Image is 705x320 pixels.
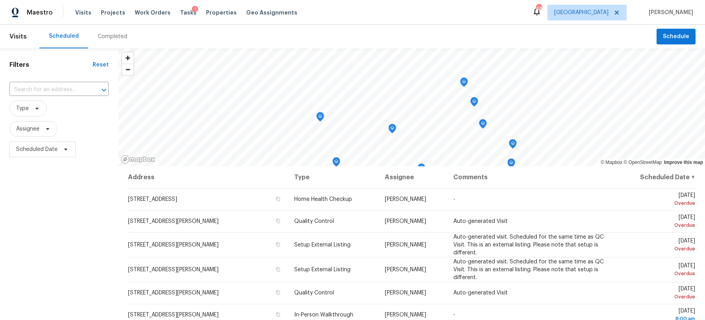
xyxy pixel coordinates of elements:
div: Map marker [316,112,324,124]
canvas: Map [118,48,705,166]
span: Maestro [27,9,53,17]
span: Visits [75,9,91,17]
a: Mapbox [601,160,622,165]
a: Improve this map [664,160,703,165]
button: Copy Address [275,217,282,224]
div: Map marker [509,139,517,151]
div: 1 [192,6,198,14]
span: [PERSON_NAME] [385,290,426,296]
div: Scheduled [49,32,79,40]
span: Auto-generated visit. Scheduled for the same time as QC Visit. This is an external listing. Pleas... [453,259,604,280]
div: Map marker [470,97,478,109]
span: [PERSON_NAME] [385,312,426,318]
span: [PERSON_NAME] [385,197,426,202]
span: Auto-generated Visit [453,219,508,224]
span: [PERSON_NAME] [385,219,426,224]
button: Copy Address [275,195,282,202]
span: Setup External Listing [294,242,351,248]
button: Copy Address [275,311,282,318]
span: - [453,312,455,318]
div: Overdue [623,199,695,207]
span: Quality Control [294,219,334,224]
div: Map marker [417,164,425,176]
th: Address [128,166,288,188]
span: [STREET_ADDRESS][PERSON_NAME] [128,312,219,318]
div: Overdue [623,270,695,278]
th: Scheduled Date ↑ [617,166,696,188]
span: Auto-generated Visit [453,290,508,296]
span: [DATE] [623,215,695,229]
span: [DATE] [623,193,695,207]
span: [PERSON_NAME] [385,267,426,272]
button: Zoom in [122,52,134,64]
h1: Filters [9,61,93,69]
span: Scheduled Date [16,145,58,153]
button: Copy Address [275,241,282,248]
th: Assignee [378,166,447,188]
div: Completed [98,33,127,40]
span: [STREET_ADDRESS][PERSON_NAME] [128,267,219,272]
div: Map marker [479,119,487,131]
span: [STREET_ADDRESS] [128,197,177,202]
span: [PERSON_NAME] [646,9,693,17]
span: [STREET_ADDRESS][PERSON_NAME] [128,290,219,296]
span: Schedule [663,32,689,42]
span: Type [16,105,29,112]
button: Copy Address [275,266,282,273]
span: [DATE] [623,286,695,301]
span: In-Person Walkthrough [294,312,353,318]
div: Map marker [460,77,468,90]
span: Geo Assignments [246,9,297,17]
div: Overdue [623,221,695,229]
a: OpenStreetMap [623,160,662,165]
span: [DATE] [623,238,695,253]
input: Search for an address... [9,84,87,96]
span: [STREET_ADDRESS][PERSON_NAME] [128,219,219,224]
div: 48 [536,5,542,13]
button: Open [98,85,109,96]
span: [DATE] [623,263,695,278]
span: Properties [206,9,237,17]
span: Home Health Checkup [294,197,352,202]
span: [GEOGRAPHIC_DATA] [554,9,609,17]
span: Setup External Listing [294,267,351,272]
button: Zoom out [122,64,134,75]
div: Map marker [332,157,340,169]
span: Assignee [16,125,39,133]
div: Reset [93,61,109,69]
span: - [453,197,455,202]
div: Map marker [388,124,396,136]
div: Map marker [507,158,515,171]
th: Type [288,166,379,188]
span: Tasks [180,10,197,15]
span: [STREET_ADDRESS][PERSON_NAME] [128,242,219,248]
th: Comments [447,166,618,188]
span: [PERSON_NAME] [385,242,426,248]
span: Visits [9,28,27,45]
span: Auto-generated visit. Scheduled for the same time as QC Visit. This is an external listing. Pleas... [453,234,604,256]
span: Projects [101,9,125,17]
div: Overdue [623,245,695,253]
span: Quality Control [294,290,334,296]
span: Work Orders [135,9,171,17]
div: Overdue [623,293,695,301]
button: Schedule [657,29,696,45]
a: Mapbox homepage [121,155,155,164]
button: Copy Address [275,289,282,296]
